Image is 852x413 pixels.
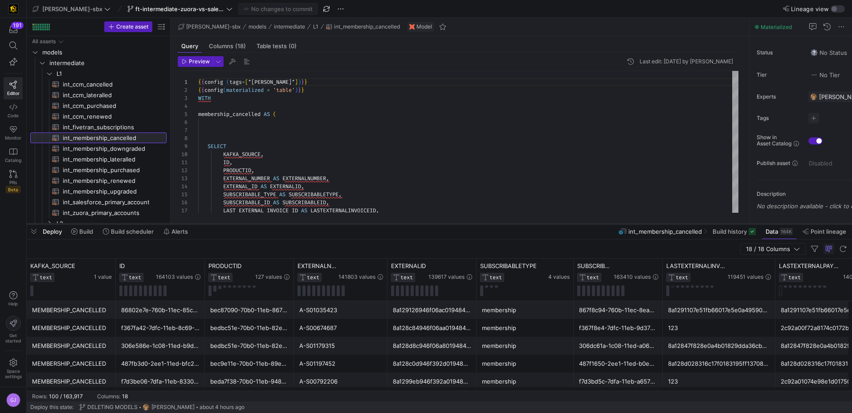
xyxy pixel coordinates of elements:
span: int_membership_cancelled [334,24,400,30]
img: https://storage.googleapis.com/y42-prod-data-exchange/images/1Nvl5cecG3s9yuu18pSpZlzl4PBNfpIlp06V... [143,404,150,411]
span: int_ccm_purchased​​​​​​​​​​ [63,101,156,111]
a: int_ccm_renewed​​​​​​​​​​ [30,111,167,122]
img: No status [811,49,818,56]
span: int_membership_lateralled​​​​​​​​​​ [63,154,156,165]
button: Point lineage [799,224,850,239]
div: Press SPACE to select this row. [30,186,167,197]
a: int_fivetran_subscriptions​​​​​​​​​​ [30,122,167,132]
span: TEXT [129,274,141,281]
button: [PERSON_NAME]-sbx [30,3,113,15]
div: 13 [178,174,188,182]
div: All assets [32,38,56,45]
div: 12 [178,166,188,174]
div: 3 [178,94,188,102]
span: Catalog [5,157,21,163]
span: Create asset [116,24,148,30]
span: DELETING MODELS [87,404,138,410]
a: int_ccm_lateralled​​​​​​​​​​ [30,90,167,100]
span: TEXT [307,274,319,281]
span: , [326,175,329,182]
div: 8a128c84946f06aa0194842351f26169 [393,319,471,337]
span: ID [223,159,229,166]
span: { [201,78,204,86]
div: membership [482,373,568,390]
span: Deploy this state: [30,404,73,410]
span: ( [273,111,276,118]
span: KAFKA_SOURCE [223,151,261,158]
div: 191 [11,22,24,29]
a: int_membership_lateralled​​​​​​​​​​ [30,154,167,165]
span: EXTERNAL_NUMBER [223,175,270,182]
span: } [304,78,307,86]
div: 8 [178,134,188,142]
div: MEMBERSHIP_CANCELLED [32,373,110,390]
div: 14 [178,182,188,190]
div: GJ [6,393,20,407]
button: Build scheduler [99,224,158,239]
div: MEMBERSHIP_CANCELLED [32,355,110,372]
div: bedbc51e-70b0-11eb-82e9-02420a0201b3 [210,337,289,355]
span: Model [416,24,432,30]
div: Press SPACE to select this row. [30,207,167,218]
span: Build history [713,228,747,235]
a: https://storage.googleapis.com/y42-prod-data-exchange/images/uAsz27BndGEK0hZWDFeOjoxA7jCwgK9jE472... [4,1,23,17]
span: TEXT [218,274,230,281]
a: int_membership_purchased​​​​​​​​​​ [30,165,167,175]
button: 18 / 18 Columns [740,243,806,255]
span: AS [301,207,307,214]
div: bedbc51e-70b0-11eb-82e9-02420a0201b3 [210,319,289,337]
div: membership [482,337,568,355]
a: PRsBeta [4,166,23,197]
button: int_membership_cancelled [324,21,402,32]
span: TEXT [788,274,801,281]
span: Table tests [257,43,297,49]
div: 6 [178,118,188,126]
span: ) [295,87,298,94]
div: 487f1650-2ee1-11ed-b0e9-0242ac120007 [579,355,657,372]
span: KAFKA_SOURCE [30,262,75,269]
span: Data [766,228,778,235]
span: Materialized [761,24,792,30]
span: 163410 values [614,274,651,280]
div: f367fa42-7dfc-11eb-8c69-02420a000136 [121,319,200,337]
span: [PERSON_NAME] [151,404,195,410]
button: Help [4,287,23,310]
div: MEMBERSHIP_CANCELLED [32,337,110,355]
span: 141803 values [338,274,375,280]
div: A-S01197452 [299,355,382,372]
button: [PERSON_NAME]-sbx [176,21,243,32]
span: membership_cancelled [198,111,261,118]
span: PRODUCTID [223,167,251,174]
span: Experts [757,94,801,100]
span: Help [8,301,19,306]
span: , [251,167,254,174]
div: membership [482,355,568,372]
a: Code [4,99,23,122]
a: Spacesettings [4,355,23,383]
span: "[PERSON_NAME]" [248,78,295,86]
div: beda7f38-70b0-11eb-9486-02420a0201b3 [210,373,289,390]
span: int_membership_purchased​​​​​​​​​​ [63,165,156,175]
div: Press SPACE to select this row. [30,165,167,175]
button: Preview [178,56,213,67]
div: MEMBERSHIP_CANCELLED [32,301,110,319]
a: int_membership_downgraded​​​​​​​​​​ [30,143,167,154]
span: [PERSON_NAME]-sbx [186,24,241,30]
div: A-S00792206 [299,373,382,390]
div: 867f8c94-760b-11ec-8ea8-02420a0001e6 [579,301,657,319]
span: 4 values [548,274,570,280]
span: EXTERNALNUMBER [298,262,337,269]
span: Preview [189,58,210,65]
span: int_membership_cancelled​​​​​​​​​​ [63,133,156,143]
span: Monitor [5,135,21,140]
div: 487fb3d0-2ee1-11ed-bfc2-0242ac120007 [121,355,200,372]
span: { [198,87,201,94]
div: Press SPACE to select this row. [30,47,167,58]
span: SUBSCRIBABLEID [282,199,326,206]
div: bec9e11e-70b0-11eb-89ed-02420a0201b3 [210,355,289,372]
span: No Tier [811,71,840,78]
span: EXTERNALID [270,183,301,190]
button: intermediate [272,21,307,32]
span: ft-intermediate-zuora-vs-salesforce-08052025 [135,5,224,12]
span: intermediate [49,58,165,68]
